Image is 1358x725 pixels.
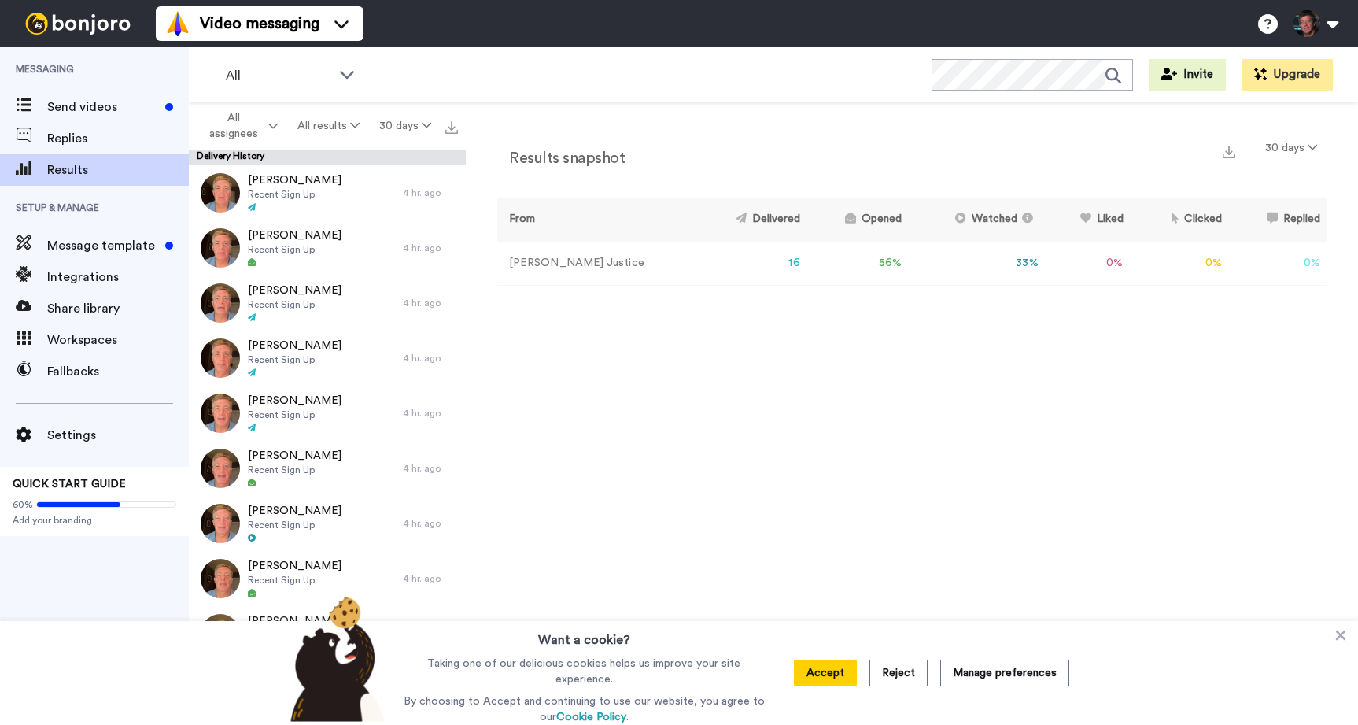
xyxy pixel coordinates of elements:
div: 4 hr. ago [403,352,458,364]
a: [PERSON_NAME]Recent Sign Up4 hr. ago [189,220,466,276]
img: d39911e0-0bea-40e9-a7f2-2480127638ff-thumb.jpg [201,394,240,433]
a: [PERSON_NAME]Recent Sign Up4 hr. ago [189,165,466,220]
span: 60% [13,498,33,511]
div: 4 hr. ago [403,242,458,254]
span: Settings [47,426,189,445]
img: 25b3df2b-b4fc-4768-916a-5a618b345dc4-thumb.jpg [201,228,240,268]
th: Replied [1228,198,1327,242]
th: Opened [806,198,909,242]
td: 33 % [908,242,1044,285]
span: QUICK START GUIDE [13,479,126,490]
img: eacb31da-3e36-4085-9035-db0f2513ddf6-thumb.jpg [201,559,240,598]
td: 16 [694,242,806,285]
span: [PERSON_NAME] [248,613,341,629]
button: All results [288,112,370,140]
img: 3dacca7c-7fc8-44f0-a47e-1708c54d147c-thumb.jpg [201,173,240,213]
span: Recent Sign Up [248,519,341,531]
a: [PERSON_NAME]Recent Sign Up4 hr. ago [189,551,466,606]
button: Upgrade [1242,59,1333,91]
a: Cookie Policy [556,712,626,723]
button: Reject [869,660,928,686]
td: 0 % [1130,242,1229,285]
a: [PERSON_NAME]Recent Sign Up4 hr. ago [189,386,466,441]
img: 32dd4683-c79d-4a49-96dc-ed6b993d2a04-thumb.jpg [201,449,240,488]
span: Message template [47,236,159,255]
a: [PERSON_NAME]Recent Sign Up4 hr. ago [189,331,466,386]
p: By choosing to Accept and continuing to use our website, you agree to our . [400,694,769,725]
th: Delivered [694,198,806,242]
button: 30 days [1256,134,1327,162]
span: [PERSON_NAME] [248,448,341,464]
span: Results [47,161,189,179]
span: Send videos [47,98,159,117]
span: [PERSON_NAME] [248,338,341,353]
span: All assignees [201,110,265,142]
button: Export a summary of each team member’s results that match this filter now. [1218,139,1240,162]
div: 4 hr. ago [403,462,458,475]
span: [PERSON_NAME] [248,393,341,409]
h3: Want a cookie? [538,621,630,649]
th: Watched [908,198,1044,242]
span: Recent Sign Up [248,188,341,201]
td: 0 % [1228,242,1327,285]
img: bear-with-cookie.png [276,596,393,722]
img: c0dcf1fb-5b29-4ab2-9713-4d3284f58144-thumb.jpg [201,504,240,543]
p: Taking one of our delicious cookies helps us improve your site experience. [400,656,769,687]
button: Invite [1149,59,1226,91]
td: 0 % [1045,242,1130,285]
span: Recent Sign Up [248,243,341,256]
span: Recent Sign Up [248,298,341,311]
button: All assignees [192,104,288,148]
a: [PERSON_NAME]Recent Sign Up4 hr. ago [189,276,466,331]
span: Replies [47,129,189,148]
th: Clicked [1130,198,1229,242]
img: export.svg [445,121,458,134]
span: [PERSON_NAME] [248,283,341,298]
div: 4 hr. ago [403,407,458,420]
span: [PERSON_NAME] [248,172,341,188]
div: 4 hr. ago [403,517,458,530]
span: Recent Sign Up [248,409,341,421]
img: 9e36d1dd-4bc5-430b-bb4d-fa3b52730ce5-thumb.jpg [201,338,240,378]
td: [PERSON_NAME] Justice [497,242,694,285]
span: Recent Sign Up [248,464,341,476]
a: [PERSON_NAME]Recent Sign Up4 hr. ago [189,496,466,551]
img: vm-color.svg [165,11,190,36]
img: export.svg [1223,146,1235,158]
span: Share library [47,299,189,318]
div: Delivery History [189,150,466,165]
span: Recent Sign Up [248,574,341,586]
td: 56 % [806,242,909,285]
th: From [497,198,694,242]
img: 51855362-49af-4e79-b20a-9975fdc14167-thumb.jpg [201,614,240,653]
a: [PERSON_NAME]Recent Sign Up4 hr. ago [189,441,466,496]
span: Fallbacks [47,362,189,381]
button: Export all results that match these filters now. [441,114,463,138]
span: Recent Sign Up [248,353,341,366]
span: [PERSON_NAME] [248,227,341,243]
span: Workspaces [47,331,189,350]
div: 4 hr. ago [403,572,458,585]
div: 4 hr. ago [403,297,458,309]
img: 112bf08c-68b1-44d0-ab31-df9e54f371eb-thumb.jpg [201,283,240,323]
img: bj-logo-header-white.svg [19,13,137,35]
button: Manage preferences [940,660,1069,686]
span: Integrations [47,268,189,287]
span: Video messaging [200,13,319,35]
span: [PERSON_NAME] [248,503,341,519]
div: 4 hr. ago [403,187,458,199]
button: 30 days [369,112,441,140]
a: [PERSON_NAME]Recent Sign Up4 hr. ago [189,606,466,661]
span: All [226,66,331,85]
th: Liked [1045,198,1130,242]
button: Accept [794,660,857,686]
span: Add your branding [13,514,176,527]
h2: Results snapshot [497,150,625,167]
span: [PERSON_NAME] [248,558,341,574]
